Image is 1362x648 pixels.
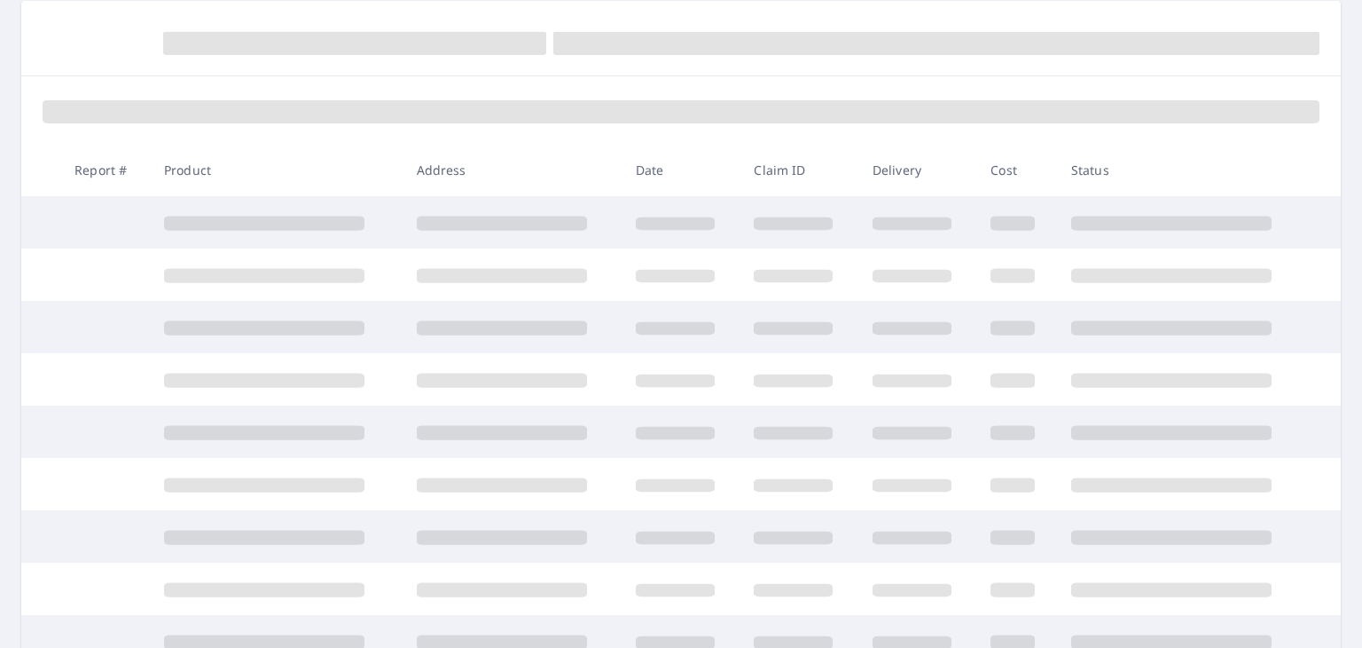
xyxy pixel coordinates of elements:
[622,144,740,196] th: Date
[403,144,622,196] th: Address
[740,144,857,196] th: Claim ID
[858,144,976,196] th: Delivery
[976,144,1057,196] th: Cost
[1057,144,1310,196] th: Status
[60,144,150,196] th: Report #
[150,144,403,196] th: Product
